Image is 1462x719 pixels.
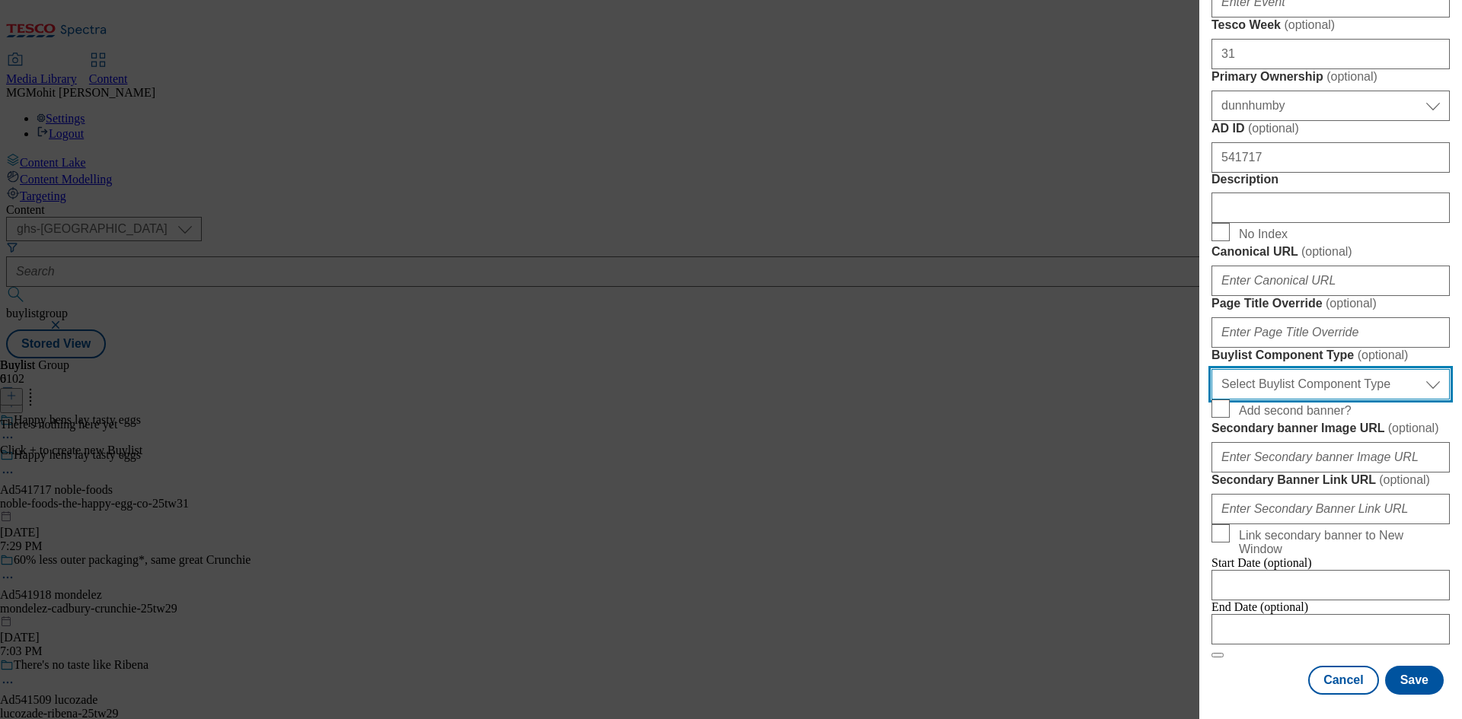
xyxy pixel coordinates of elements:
[1326,297,1377,310] span: ( optional )
[1211,494,1450,524] input: Enter Secondary Banner Link URL
[1239,227,1288,241] span: No Index
[1211,472,1450,488] label: Secondary Banner Link URL
[1211,442,1450,472] input: Enter Secondary banner Image URL
[1211,556,1312,569] span: Start Date (optional)
[1211,121,1450,136] label: AD ID
[1211,17,1450,33] label: Tesco Week
[1358,348,1409,361] span: ( optional )
[1379,473,1430,486] span: ( optional )
[1211,192,1450,223] input: Enter Description
[1211,244,1450,259] label: Canonical URL
[1211,39,1450,69] input: Enter Tesco Week
[1326,70,1377,83] span: ( optional )
[1308,666,1378,695] button: Cancel
[1239,529,1444,556] span: Link secondary banner to New Window
[1211,421,1450,436] label: Secondary banner Image URL
[1211,69,1450,84] label: Primary Ownership
[1211,614,1450,644] input: Enter Date
[1385,666,1444,695] button: Save
[1239,404,1352,418] span: Add second banner?
[1211,296,1450,311] label: Page Title Override
[1211,348,1450,363] label: Buylist Component Type
[1211,173,1450,186] label: Description
[1301,245,1352,258] span: ( optional )
[1211,570,1450,600] input: Enter Date
[1211,142,1450,173] input: Enter AD ID
[1211,600,1308,613] span: End Date (optional)
[1284,18,1335,31] span: ( optional )
[1211,317,1450,348] input: Enter Page Title Override
[1211,266,1450,296] input: Enter Canonical URL
[1388,422,1439,434] span: ( optional )
[1248,122,1299,135] span: ( optional )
